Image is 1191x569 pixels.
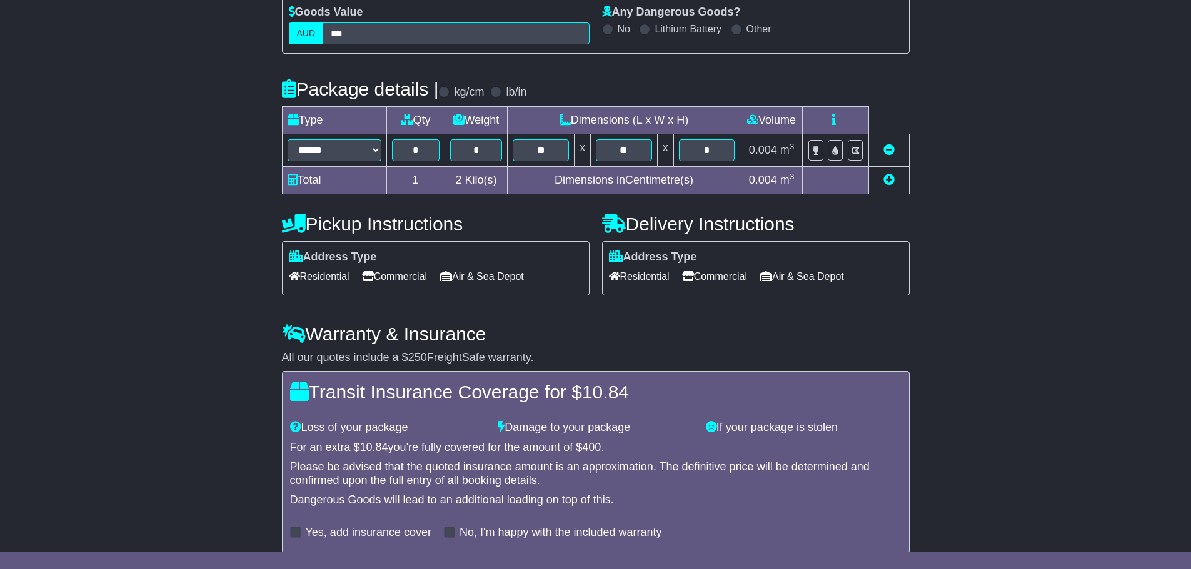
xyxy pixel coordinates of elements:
[455,174,461,186] span: 2
[883,174,895,186] a: Add new item
[657,134,673,166] td: x
[682,267,747,286] span: Commercial
[508,106,740,134] td: Dimensions (L x W x H)
[290,493,902,507] div: Dangerous Goods will lead to an additional loading on top of this.
[282,79,439,99] h4: Package details |
[306,526,431,540] label: Yes, add insurance cover
[290,382,902,402] h4: Transit Insurance Coverage for $
[700,421,908,435] div: If your package is stolen
[386,106,445,134] td: Qty
[760,267,844,286] span: Air & Sea Depot
[508,166,740,194] td: Dimensions in Centimetre(s)
[290,441,902,455] div: For an extra $ you're fully covered for the amount of $ .
[655,23,721,35] label: Lithium Battery
[445,106,508,134] td: Weight
[749,174,777,186] span: 0.004
[289,250,377,264] label: Address Type
[609,250,697,264] label: Address Type
[282,214,590,234] h4: Pickup Instructions
[790,172,795,181] sup: 3
[780,174,795,186] span: m
[408,351,427,364] span: 250
[740,106,803,134] td: Volume
[386,166,445,194] td: 1
[289,22,324,44] label: AUD
[582,441,601,453] span: 400
[749,144,777,156] span: 0.004
[618,23,630,35] label: No
[289,6,363,19] label: Goods Value
[506,86,526,99] label: lb/in
[282,106,386,134] td: Type
[460,526,662,540] label: No, I'm happy with the included warranty
[790,142,795,151] sup: 3
[883,144,895,156] a: Remove this item
[282,324,910,344] h4: Warranty & Insurance
[575,134,591,166] td: x
[440,267,524,286] span: Air & Sea Depot
[491,421,700,435] div: Damage to your package
[746,23,771,35] label: Other
[362,267,427,286] span: Commercial
[445,166,508,194] td: Kilo(s)
[282,166,386,194] td: Total
[602,6,741,19] label: Any Dangerous Goods?
[780,144,795,156] span: m
[360,441,388,453] span: 10.84
[282,351,910,365] div: All our quotes include a $ FreightSafe warranty.
[602,214,910,234] h4: Delivery Instructions
[290,460,902,487] div: Please be advised that the quoted insurance amount is an approximation. The definitive price will...
[609,267,670,286] span: Residential
[284,421,492,435] div: Loss of your package
[582,382,629,402] span: 10.84
[454,86,484,99] label: kg/cm
[289,267,349,286] span: Residential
